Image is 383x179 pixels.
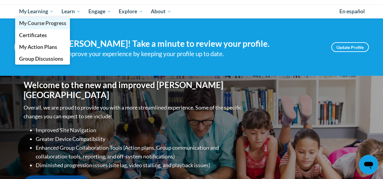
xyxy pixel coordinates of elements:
a: Group Discussions [15,53,70,65]
span: Certificates [19,32,47,38]
div: Help improve your experience by keeping your profile up to date. [51,49,322,59]
img: Profile Image [15,34,42,61]
a: Engage [84,5,115,18]
li: Greater Device Compatibility [36,135,243,143]
a: My Learning [15,5,58,18]
a: Learn [58,5,84,18]
a: Explore [115,5,147,18]
span: My Learning [19,8,54,15]
a: Certificates [15,29,70,41]
span: About [151,8,171,15]
li: Improved Site Navigation [36,126,243,135]
span: My Course Progress [19,20,66,26]
iframe: Button to launch messaging window [359,155,378,174]
a: About [147,5,175,18]
a: My Action Plans [15,41,70,53]
span: Group Discussions [19,56,63,62]
a: En español [335,5,369,18]
span: Learn [61,8,81,15]
span: Engage [88,8,111,15]
a: My Course Progress [15,17,70,29]
p: Overall, we are proud to provide you with a more streamlined experience. Some of the specific cha... [24,103,243,121]
span: En español [339,8,365,14]
span: My Action Plans [19,44,57,50]
li: Diminished progression issues (site lag, video stalling, and playback issues) [36,161,243,170]
h4: Hi [PERSON_NAME]! Take a minute to review your profile. [51,39,322,49]
span: Explore [119,8,143,15]
h1: Welcome to the new and improved [PERSON_NAME][GEOGRAPHIC_DATA] [24,80,243,100]
a: Update Profile [331,42,369,52]
li: Enhanced Group Collaboration Tools (Action plans, Group communication and collaboration tools, re... [36,143,243,161]
div: Main menu [15,5,369,18]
